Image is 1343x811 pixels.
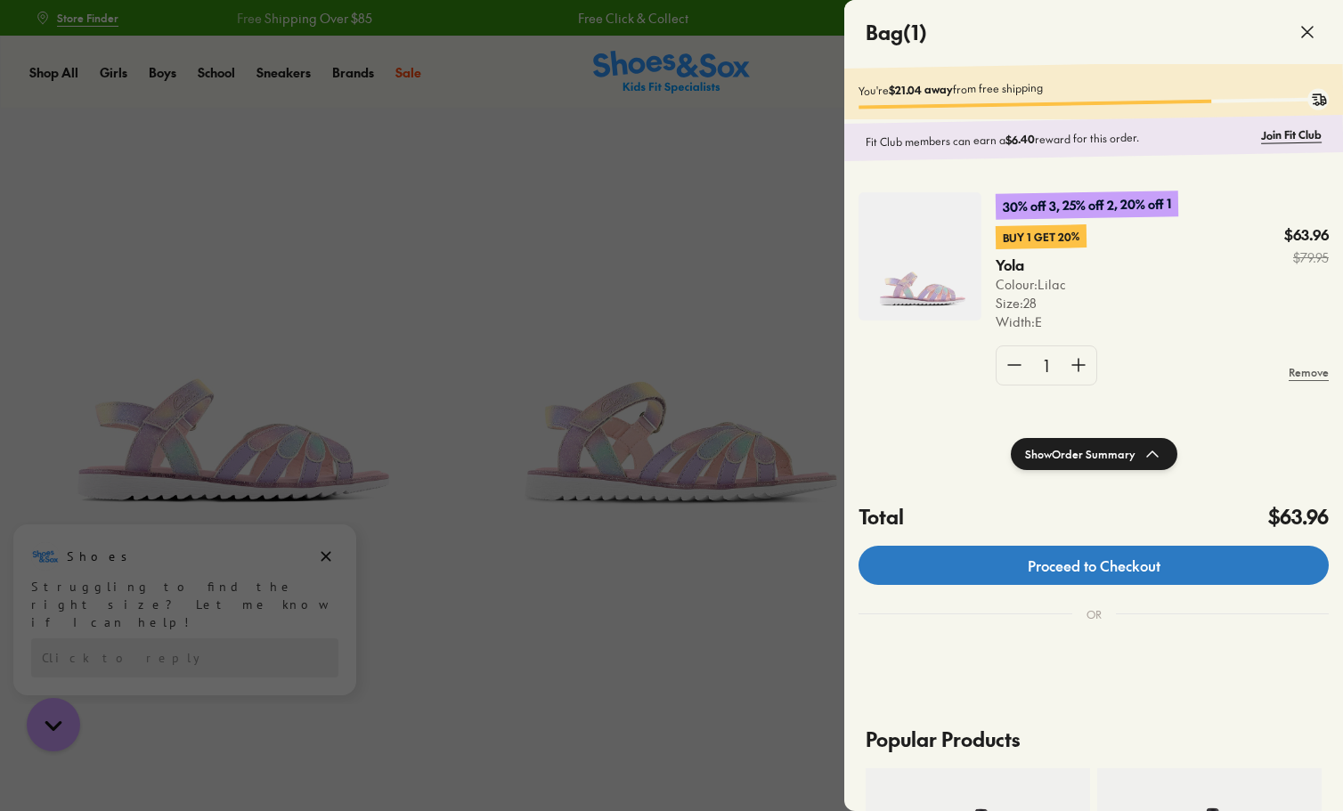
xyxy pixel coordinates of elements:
b: $6.40 [1005,132,1035,147]
button: ShowOrder Summary [1011,438,1177,470]
h4: $63.96 [1268,502,1329,531]
img: Shoes logo [31,20,60,49]
a: Join Fit Club [1261,126,1322,143]
p: $63.96 [1284,225,1329,245]
div: Message from Shoes. Struggling to find the right size? Let me know if I can help! [13,20,356,109]
p: Size : 28 [996,294,1087,312]
img: 4-553672.jpg [859,192,981,320]
div: 1 [1032,346,1061,385]
button: Gorgias live chat [9,6,62,60]
a: Proceed to Checkout [859,546,1329,585]
b: $21.04 away [889,82,953,97]
p: 30% off 3, 25% off 2, 20% off 1 [996,191,1178,220]
p: Yola [996,255,1069,275]
p: Fit Club members can earn a reward for this order. [866,127,1254,150]
button: Dismiss campaign [313,22,338,47]
div: Struggling to find the right size? Let me know if I can help! [31,56,338,109]
s: $79.95 [1284,248,1329,267]
p: Popular Products [866,710,1322,768]
p: Colour: Lilac [996,275,1087,294]
p: You're from free shipping [859,74,1329,98]
div: Campaign message [13,3,356,174]
h4: Total [859,502,904,531]
div: Reply to the campaigns [31,117,338,156]
h3: Shoes [67,26,137,44]
div: OR [1072,592,1116,637]
p: Buy 1 Get 20% [996,224,1087,249]
iframe: PayPal-paypal [859,658,1329,706]
h4: Bag ( 1 ) [866,18,927,47]
p: Width : E [996,312,1087,331]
